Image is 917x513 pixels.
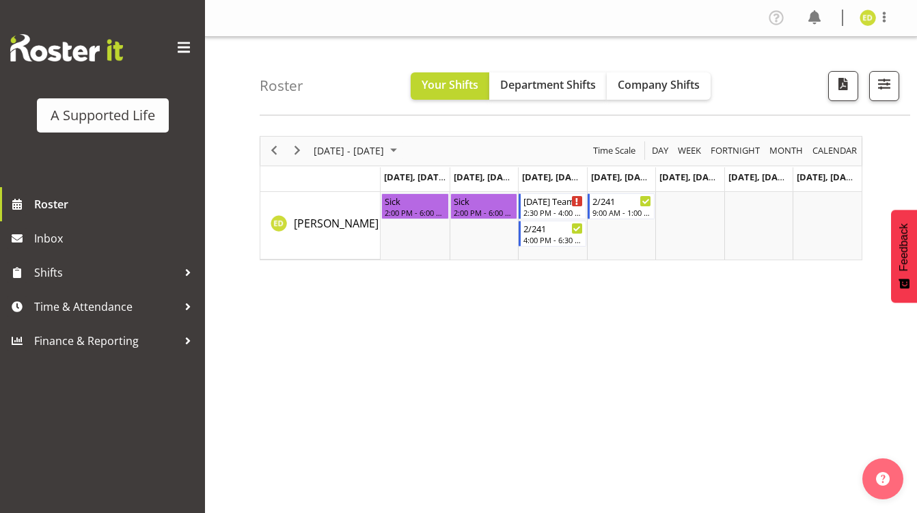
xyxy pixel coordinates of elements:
[891,210,917,303] button: Feedback - Show survey
[312,142,385,159] span: [DATE] - [DATE]
[592,207,652,218] div: 9:00 AM - 1:00 PM
[810,142,860,159] button: Month
[523,234,583,245] div: 4:00 PM - 6:30 PM
[385,194,446,208] div: Sick
[381,193,449,219] div: Emily Drake"s event - Sick Begin From Monday, August 4, 2025 at 2:00:00 PM GMT+12:00 Ends At Mond...
[592,142,637,159] span: Time Scale
[676,142,704,159] button: Timeline Week
[651,142,670,159] span: Day
[523,221,583,235] div: 2/241
[260,78,303,94] h4: Roster
[34,296,178,317] span: Time & Attendance
[260,192,381,260] td: Emily Drake resource
[489,72,607,100] button: Department Shifts
[797,171,859,183] span: [DATE], [DATE]
[519,221,586,247] div: Emily Drake"s event - 2/241 Begin From Wednesday, August 6, 2025 at 4:00:00 PM GMT+12:00 Ends At ...
[384,171,446,183] span: [DATE], [DATE]
[51,105,155,126] div: A Supported Life
[454,207,515,218] div: 2:00 PM - 6:00 PM
[811,142,858,159] span: calendar
[10,34,123,61] img: Rosterit website logo
[676,142,702,159] span: Week
[294,215,379,232] a: [PERSON_NAME]
[523,207,583,218] div: 2:30 PM - 4:00 PM
[385,207,446,218] div: 2:00 PM - 6:00 PM
[607,72,711,100] button: Company Shifts
[523,194,583,208] div: [DATE] Team Meeting
[522,171,584,183] span: [DATE], [DATE]
[422,77,478,92] span: Your Shifts
[265,142,284,159] button: Previous
[260,136,862,260] div: Timeline Week of August 4, 2025
[500,77,596,92] span: Department Shifts
[454,194,515,208] div: Sick
[860,10,876,26] img: emily-drake11406.jpg
[294,216,379,231] span: [PERSON_NAME]
[34,194,198,214] span: Roster
[876,472,890,486] img: help-xxl-2.png
[454,171,516,183] span: [DATE], [DATE]
[591,142,638,159] button: Time Scale
[869,71,899,101] button: Filter Shifts
[709,142,763,159] button: Fortnight
[659,171,722,183] span: [DATE], [DATE]
[288,142,307,159] button: Next
[588,193,655,219] div: Emily Drake"s event - 2/241 Begin From Thursday, August 7, 2025 at 9:00:00 AM GMT+12:00 Ends At T...
[309,137,405,165] div: August 04 - 10, 2025
[312,142,403,159] button: August 2025
[262,137,286,165] div: previous period
[34,262,178,283] span: Shifts
[768,142,804,159] span: Month
[618,77,700,92] span: Company Shifts
[709,142,761,159] span: Fortnight
[450,193,518,219] div: Emily Drake"s event - Sick Begin From Tuesday, August 5, 2025 at 2:00:00 PM GMT+12:00 Ends At Tue...
[34,331,178,351] span: Finance & Reporting
[767,142,806,159] button: Timeline Month
[519,193,586,219] div: Emily Drake"s event - Wednesday Team Meeting Begin From Wednesday, August 6, 2025 at 2:30:00 PM G...
[728,171,791,183] span: [DATE], [DATE]
[828,71,858,101] button: Download a PDF of the roster according to the set date range.
[34,228,198,249] span: Inbox
[286,137,309,165] div: next period
[650,142,671,159] button: Timeline Day
[381,192,862,260] table: Timeline Week of August 4, 2025
[592,194,652,208] div: 2/241
[898,223,910,271] span: Feedback
[591,171,653,183] span: [DATE], [DATE]
[411,72,489,100] button: Your Shifts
